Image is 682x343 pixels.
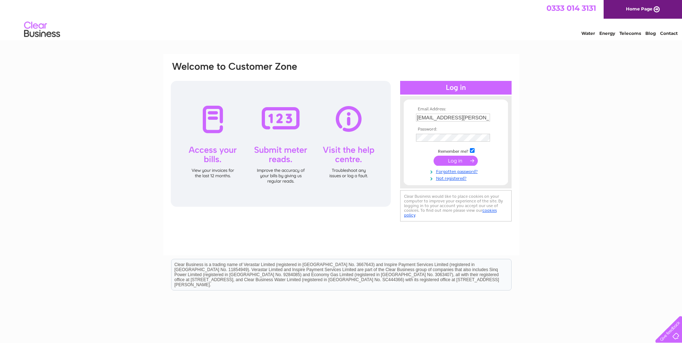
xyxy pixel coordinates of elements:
[400,190,512,221] div: Clear Business would like to place cookies on your computer to improve your experience of the sit...
[660,31,678,36] a: Contact
[414,127,498,132] th: Password:
[599,31,615,36] a: Energy
[645,31,656,36] a: Blog
[414,107,498,112] th: Email Address:
[619,31,641,36] a: Telecoms
[434,156,478,166] input: Submit
[24,19,60,41] img: logo.png
[414,147,498,154] td: Remember me?
[416,168,498,174] a: Forgotten password?
[404,208,497,218] a: cookies policy
[171,4,511,35] div: Clear Business is a trading name of Verastar Limited (registered in [GEOGRAPHIC_DATA] No. 3667643...
[546,4,596,13] a: 0333 014 3131
[416,174,498,181] a: Not registered?
[581,31,595,36] a: Water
